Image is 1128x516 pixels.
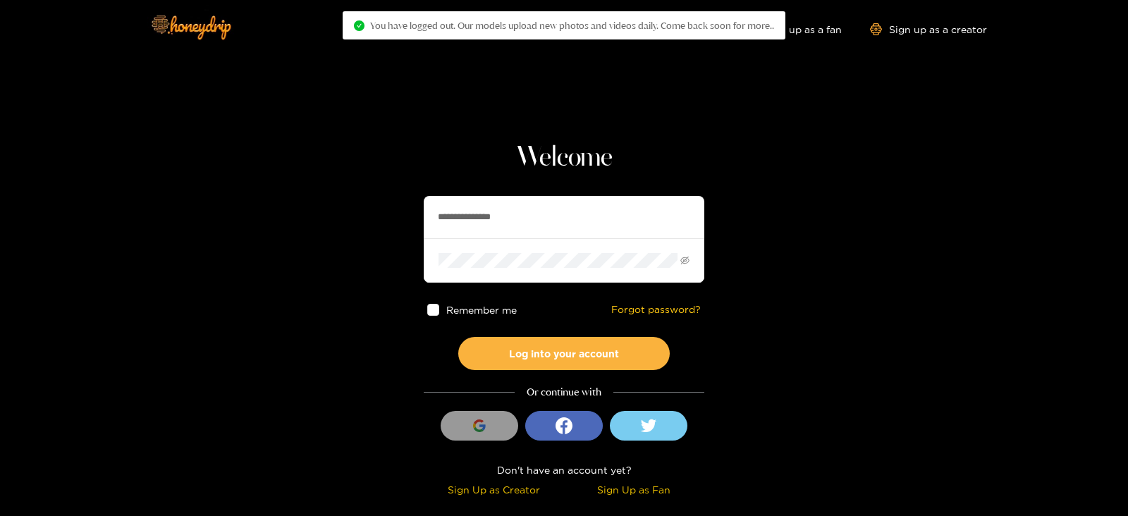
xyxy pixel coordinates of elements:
a: Forgot password? [611,304,701,316]
a: Sign up as a creator [870,23,987,35]
span: Remember me [446,305,517,315]
div: Sign Up as Creator [427,481,560,498]
a: Sign up as a fan [745,23,842,35]
h1: Welcome [424,141,704,175]
div: Sign Up as Fan [568,481,701,498]
button: Log into your account [458,337,670,370]
div: Or continue with [424,384,704,400]
span: You have logged out. Our models upload new photos and videos daily. Come back soon for more.. [370,20,774,31]
span: eye-invisible [680,256,689,265]
div: Don't have an account yet? [424,462,704,478]
span: check-circle [354,20,364,31]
